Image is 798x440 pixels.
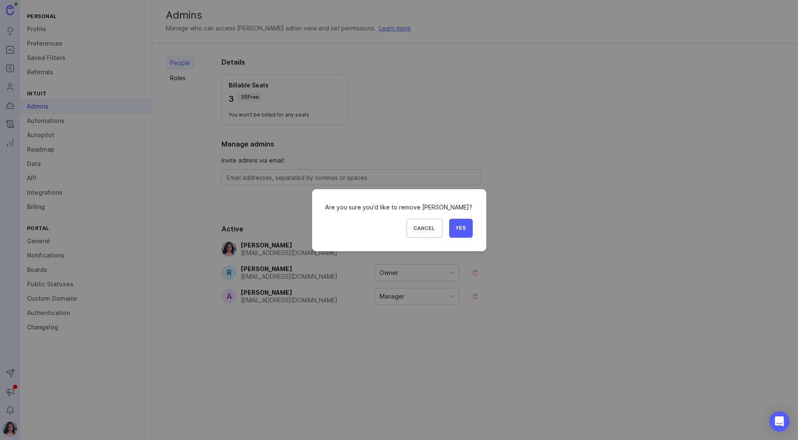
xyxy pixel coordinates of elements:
[769,411,790,432] div: Open Intercom Messenger
[407,219,442,238] button: Cancel
[449,219,473,238] button: Yes
[326,203,473,212] div: Are you sure you'd like to remove [PERSON_NAME]?
[456,225,466,232] span: Yes
[414,225,435,231] span: Cancel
